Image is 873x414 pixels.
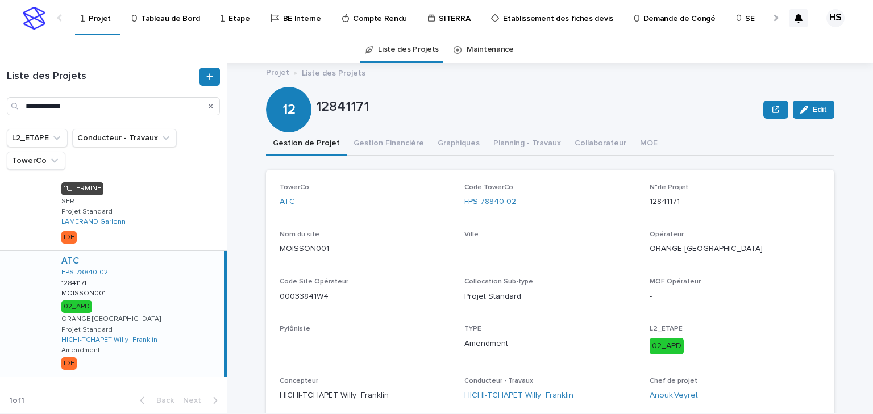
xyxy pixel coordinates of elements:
a: ATC [280,196,295,208]
div: 02_APD [61,300,92,313]
button: L2_ETAPE [7,129,68,147]
p: SFR [61,198,74,206]
span: Opérateur [650,231,684,238]
span: Conducteur - Travaux [464,378,533,384]
p: - [280,338,451,350]
span: Ville [464,231,479,238]
button: Planning - Travaux [487,132,568,156]
p: 12841171 [316,99,759,115]
div: IDF [61,357,77,370]
a: ATC [61,256,79,266]
div: 02_APD [650,338,684,354]
span: N°de Projet [650,184,688,191]
span: Nom du site [280,231,319,238]
a: HICHI-TCHAPET Willy_Franklin [464,390,573,402]
span: Code TowerCo [464,184,513,191]
span: Next [183,396,208,404]
span: Collocation Sub-type [464,278,533,285]
input: Search [7,97,220,115]
span: Code Site Opérateur [280,278,348,285]
div: HS [826,9,845,27]
button: TowerCo [7,152,65,170]
p: 12841171 [61,277,89,287]
div: 12 [266,56,311,118]
p: Amendment [464,338,635,350]
span: Pylôniste [280,325,310,332]
button: Next [178,395,227,405]
p: 00033841W4 [280,291,451,303]
div: 11_TERMINE [61,182,103,195]
button: Edit [793,101,834,119]
span: TowerCo [280,184,309,191]
p: Amendment [61,346,100,354]
a: HICHI-TCHAPET Willy_Franklin [61,336,157,344]
span: Edit [813,106,827,114]
span: L2_ETAPE [650,325,683,332]
button: Back [131,395,178,405]
p: - [464,243,635,255]
button: Gestion Financière [347,132,431,156]
button: Collaborateur [568,132,633,156]
p: MOISSON001 [280,243,451,255]
p: Projet Standard [61,208,113,216]
div: IDF [61,231,77,244]
p: Projet Standard [464,291,635,303]
span: Concepteur [280,378,318,384]
span: Back [149,396,174,404]
h1: Liste des Projets [7,70,197,83]
a: LAMERAND Garlonn [61,218,126,226]
span: TYPE [464,325,481,332]
p: Projet Standard [61,326,113,334]
p: ORANGE [GEOGRAPHIC_DATA] [650,243,821,255]
img: stacker-logo-s-only.png [23,7,45,30]
p: - [650,291,821,303]
p: ORANGE [GEOGRAPHIC_DATA] [61,315,161,323]
button: Graphiques [431,132,487,156]
p: Liste des Projets [302,66,365,78]
a: Maintenance [467,36,514,63]
span: Chef de projet [650,378,697,384]
button: Conducteur - Travaux [72,129,177,147]
p: HICHI-TCHAPET Willy_Franklin [280,390,451,402]
p: MOISSON001 [61,287,108,298]
p: 12841171 [650,196,821,208]
button: MOE [633,132,664,156]
a: Anouk.Veyret [650,390,698,402]
span: MOE Opérateur [650,278,701,285]
a: FPS-78840-02 [61,269,108,277]
a: Liste des Projets [378,36,439,63]
button: Gestion de Projet [266,132,347,156]
a: Projet [266,65,289,78]
a: FPS-78840-02 [464,196,516,208]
